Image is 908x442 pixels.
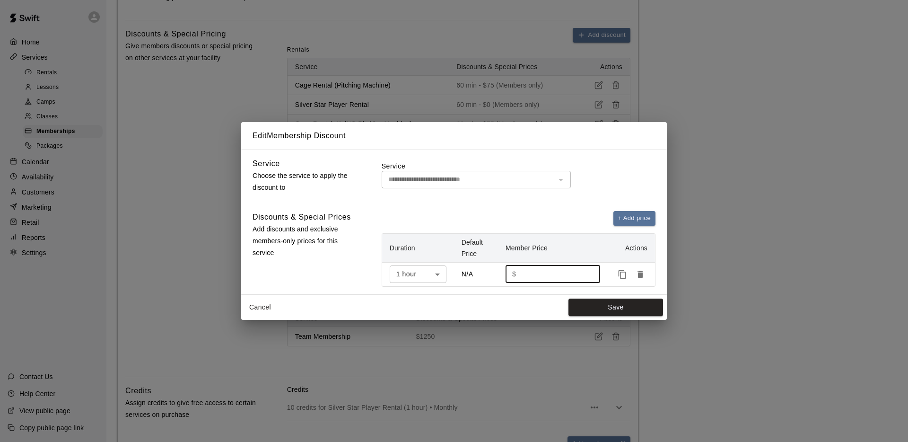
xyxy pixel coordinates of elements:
th: Member Price [498,234,608,263]
h6: Discounts & Special Prices [253,211,351,223]
p: $ [512,269,516,279]
h6: Service [253,158,280,170]
th: Actions [608,234,655,263]
button: Delete price [633,267,647,282]
label: Service [382,161,655,171]
button: Save [568,299,663,316]
th: Duration [382,234,454,263]
button: Cancel [245,299,275,316]
p: Add discounts and exclusive members-only prices for this service [253,223,358,259]
h2: Edit Membership Discount [241,122,667,150]
p: N/A [462,269,490,279]
button: + Add price [613,211,656,226]
p: Choose the service to apply the discount to [253,170,358,194]
th: Default Price [454,234,498,263]
div: 1 hour [390,265,446,283]
button: Duplicate price [615,267,629,282]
